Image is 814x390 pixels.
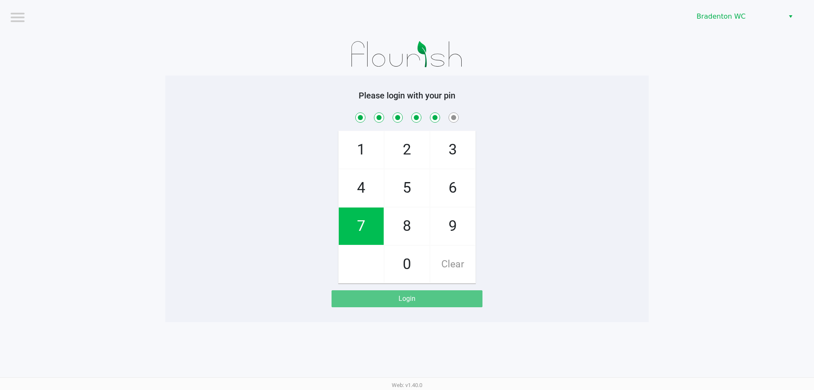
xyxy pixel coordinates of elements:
[430,246,475,283] span: Clear
[430,208,475,245] span: 9
[697,11,779,22] span: Bradenton WC
[339,131,384,168] span: 1
[385,131,429,168] span: 2
[784,9,797,24] button: Select
[385,169,429,207] span: 5
[172,90,642,101] h5: Please login with your pin
[339,208,384,245] span: 7
[430,169,475,207] span: 6
[392,382,422,388] span: Web: v1.40.0
[385,208,429,245] span: 8
[385,246,429,283] span: 0
[430,131,475,168] span: 3
[339,169,384,207] span: 4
